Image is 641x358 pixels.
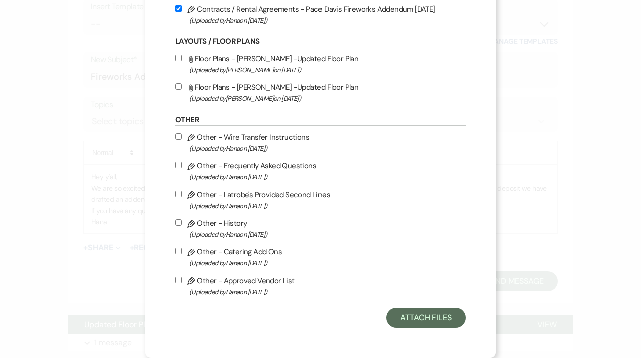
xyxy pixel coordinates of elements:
label: Other - History [175,217,466,240]
input: Other - Latrobe's Provided Second Lines(Uploaded byHanaon [DATE]) [175,191,182,197]
label: Other - Frequently Asked Questions [175,159,466,183]
span: (Uploaded by Hana on [DATE] ) [189,171,466,183]
input: Floor Plans - [PERSON_NAME] -Updated Floor Plan(Uploaded by[PERSON_NAME]on [DATE]) [175,55,182,61]
input: Other - Approved Vendor List(Uploaded byHanaon [DATE]) [175,277,182,283]
label: Other - Approved Vendor List [175,274,466,298]
input: Other - History(Uploaded byHanaon [DATE]) [175,219,182,226]
label: Other - Catering Add Ons [175,245,466,269]
span: (Uploaded by Hana on [DATE] ) [189,143,466,154]
span: (Uploaded by Hana on [DATE] ) [189,286,466,298]
input: Other - Wire Transfer Instructions(Uploaded byHanaon [DATE]) [175,133,182,140]
label: Other - Wire Transfer Instructions [175,131,466,154]
span: (Uploaded by Hana on [DATE] ) [189,200,466,212]
span: (Uploaded by [PERSON_NAME] on [DATE] ) [189,93,466,104]
span: (Uploaded by Hana on [DATE] ) [189,229,466,240]
input: Other - Catering Add Ons(Uploaded byHanaon [DATE]) [175,248,182,254]
label: Floor Plans - [PERSON_NAME] -Updated Floor Plan [175,52,466,76]
input: Other - Frequently Asked Questions(Uploaded byHanaon [DATE]) [175,162,182,168]
span: (Uploaded by [PERSON_NAME] on [DATE] ) [189,64,466,76]
button: Attach Files [386,308,466,328]
span: (Uploaded by Hana on [DATE] ) [189,257,466,269]
input: Floor Plans - [PERSON_NAME] -Updated Floor Plan(Uploaded by[PERSON_NAME]on [DATE]) [175,83,182,90]
label: Contracts / Rental Agreements - Pace Davis Fireworks Addendum [DATE] [175,3,466,26]
span: (Uploaded by Hana on [DATE] ) [189,15,466,26]
input: Contracts / Rental Agreements - Pace Davis Fireworks Addendum [DATE](Uploaded byHanaon [DATE]) [175,5,182,12]
label: Other - Latrobe's Provided Second Lines [175,188,466,212]
h6: Layouts / Floor Plans [175,36,466,47]
label: Floor Plans - [PERSON_NAME] -Updated Floor Plan [175,81,466,104]
h6: Other [175,115,466,126]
